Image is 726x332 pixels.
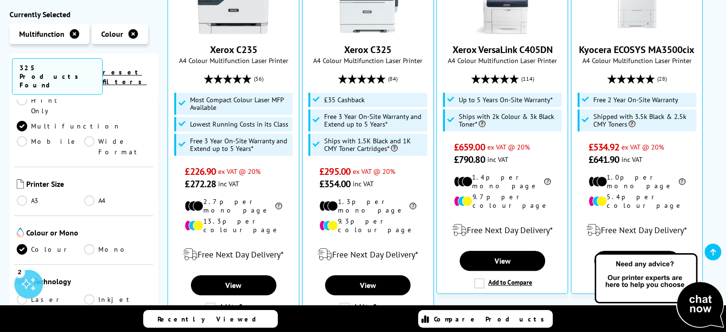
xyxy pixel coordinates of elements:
span: Ships with 1.5K Black and 1K CMY Toner Cartridges* [324,137,425,152]
span: ex VAT @ 20% [353,167,395,176]
span: ex VAT @ 20% [621,142,664,151]
a: Print Only [17,95,84,116]
label: Add to Compare [205,302,263,313]
label: Add to Compare [339,302,398,313]
a: reset filters [103,68,147,86]
a: Colour [17,244,84,255]
span: Shipped with 3.5k Black & 2.5k CMY Toners [593,113,694,128]
a: Laser [17,294,84,305]
span: inc VAT [218,179,239,188]
span: £641.90 [589,153,620,166]
span: Colour [101,29,123,39]
span: (84) [388,70,398,88]
img: Colour or Mono [17,228,24,237]
span: Recently Viewed [158,315,266,323]
a: Xerox VersaLink C405DN [466,26,538,36]
span: Compare Products [434,315,549,323]
a: Xerox C325 [332,26,404,36]
span: £354.00 [319,178,350,190]
span: A4 Colour Multifunction Laser Printer [442,56,563,65]
span: ex VAT @ 20% [487,142,530,151]
label: Add to Compare [474,278,532,289]
li: 1.3p per mono page [319,197,416,214]
span: Printer Size [26,179,151,191]
span: Free 3 Year On-Site Warranty and Extend up to 5 Years* [324,113,425,128]
a: Wide Format [84,136,151,157]
span: inc VAT [487,155,508,164]
div: modal_delivery [576,217,697,244]
span: 325 Products Found [12,58,103,95]
li: 9.7p per colour page [454,193,551,210]
span: A4 Colour Multifunction Laser Printer [576,56,697,65]
span: £659.00 [454,141,485,153]
span: £272.28 [185,178,216,190]
span: A4 Colour Multifunction Laser Printer [307,56,429,65]
a: Inkjet [84,294,151,305]
div: 2 [14,267,25,277]
a: Multifunction [17,121,121,131]
span: (28) [657,70,667,88]
span: Up to 5 Years On-Site Warranty* [459,96,553,104]
a: Xerox VersaLink C405DN [452,43,552,56]
li: 5.4p per colour page [589,193,685,210]
li: 1.4p per mono page [454,173,551,190]
img: Open Live Chat window [592,252,726,330]
span: Ships with 2k Colour & 3k Black Toner* [459,113,559,128]
a: A4 [84,195,151,206]
span: inc VAT [621,155,642,164]
a: Recently Viewed [143,310,278,328]
span: Multifunction [19,29,64,39]
li: 2.7p per mono page [185,197,282,214]
a: View [594,251,680,271]
span: Most Compact Colour Laser MFP Available [190,96,291,111]
div: modal_delivery [173,241,294,268]
span: (56) [254,70,263,88]
span: Free 3 Year On-Site Warranty and Extend up to 5 Years* [190,137,291,152]
span: Colour or Mono [26,228,151,239]
a: Kyocera ECOSYS MA3500cix [601,26,673,36]
span: £534.92 [589,141,620,153]
span: Free 2 Year On-Site Warranty [593,96,678,104]
a: Mono [84,244,151,255]
div: modal_delivery [442,217,563,244]
div: Currently Selected [10,10,158,19]
a: Mobile [17,136,84,157]
span: £35 Cashback [324,96,365,104]
a: Xerox C235 [198,26,269,36]
span: £226.90 [185,165,216,178]
span: (114) [521,70,534,88]
a: Compare Products [418,310,553,328]
span: ex VAT @ 20% [218,167,261,176]
a: Xerox C235 [210,43,257,56]
span: £295.00 [319,165,350,178]
a: Kyocera ECOSYS MA3500cix [579,43,694,56]
span: inc VAT [353,179,374,188]
li: 9.3p per colour page [319,217,416,234]
li: 13.3p per colour page [185,217,282,234]
span: Lowest Running Costs in its Class [190,120,288,128]
img: Printer Size [17,179,24,189]
span: Technology [33,277,151,289]
a: Xerox C325 [344,43,391,56]
div: modal_delivery [307,241,429,268]
li: 1.0p per mono page [589,173,685,190]
a: View [460,251,545,271]
a: View [325,275,410,295]
a: A3 [17,195,84,206]
span: A4 Colour Multifunction Laser Printer [173,56,294,65]
span: £790.80 [454,153,485,166]
a: View [191,275,276,295]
